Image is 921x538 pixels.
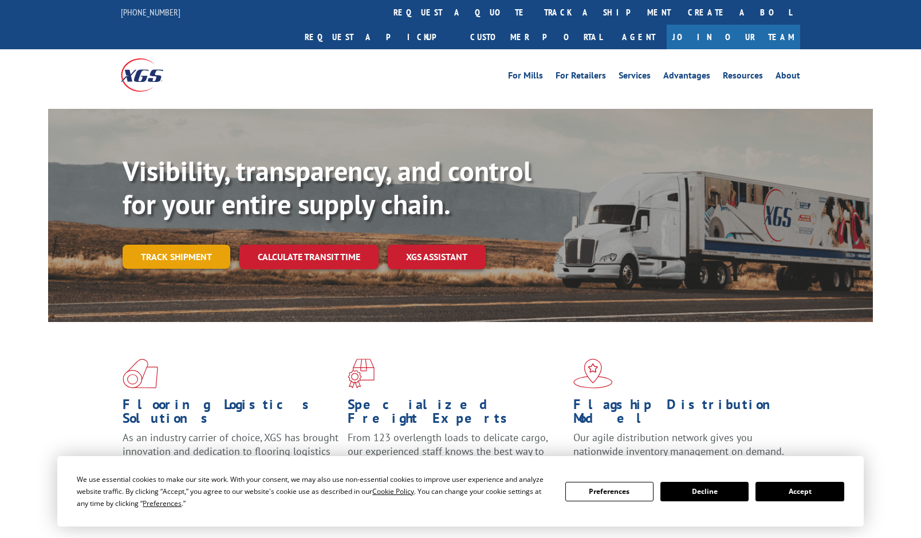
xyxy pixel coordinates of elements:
img: xgs-icon-focused-on-flooring-red [348,359,375,388]
div: We use essential cookies to make our site work. With your consent, we may also use non-essential ... [77,473,551,509]
h1: Flooring Logistics Solutions [123,398,339,431]
img: xgs-icon-flagship-distribution-model-red [573,359,613,388]
span: Our agile distribution network gives you nationwide inventory management on demand. [573,431,784,458]
a: Advantages [663,71,710,84]
span: Preferences [143,498,182,508]
b: Visibility, transparency, and control for your entire supply chain. [123,153,532,222]
div: Cookie Consent Prompt [57,456,864,527]
a: Agent [611,25,667,49]
a: For Retailers [556,71,606,84]
span: As an industry carrier of choice, XGS has brought innovation and dedication to flooring logistics... [123,431,339,472]
h1: Flagship Distribution Model [573,398,790,431]
button: Decline [660,482,749,501]
button: Preferences [565,482,654,501]
a: Services [619,71,651,84]
button: Accept [755,482,844,501]
a: About [776,71,800,84]
img: xgs-icon-total-supply-chain-intelligence-red [123,359,158,388]
a: [PHONE_NUMBER] [121,6,180,18]
a: Resources [723,71,763,84]
a: Join Our Team [667,25,800,49]
a: For Mills [508,71,543,84]
span: Cookie Policy [372,486,414,496]
h1: Specialized Freight Experts [348,398,564,431]
a: Calculate transit time [239,245,379,269]
a: XGS ASSISTANT [388,245,486,269]
p: From 123 overlength loads to delicate cargo, our experienced staff knows the best way to move you... [348,431,564,482]
a: Track shipment [123,245,230,269]
a: Customer Portal [462,25,611,49]
a: Request a pickup [296,25,462,49]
